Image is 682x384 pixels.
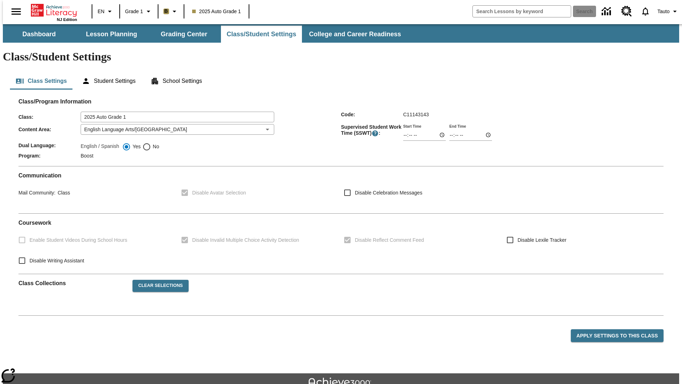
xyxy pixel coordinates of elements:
span: 2025 Auto Grade 1 [192,8,241,15]
span: Disable Avatar Selection [192,189,246,197]
span: B [164,7,168,16]
span: Class : [18,114,81,120]
h1: Class/Student Settings [3,50,679,63]
span: Disable Lexile Tracker [518,236,567,244]
span: Dual Language : [18,143,81,148]
a: Data Center [597,2,617,21]
div: Class/Program Information [18,105,664,160]
button: Grade: Grade 1, Select a grade [122,5,156,18]
h2: Course work [18,219,664,226]
input: Class [81,112,274,122]
button: Language: EN, Select a language [94,5,117,18]
button: Class/Student Settings [221,26,302,43]
div: English Language Arts/[GEOGRAPHIC_DATA] [81,124,274,135]
button: Grading Center [148,26,220,43]
span: Disable Reflect Comment Feed [355,236,424,244]
span: Grade 1 [125,8,143,15]
span: Supervised Student Work Time (SSWT) : [341,124,403,137]
button: Dashboard [4,26,75,43]
div: Home [31,2,77,22]
span: Program : [18,153,81,159]
div: Communication [18,172,664,208]
button: Clear Selections [132,280,188,292]
span: Boost [81,153,93,159]
button: Supervised Student Work Time is the timeframe when students can take LevelSet and when lessons ar... [372,130,379,137]
input: search field [473,6,571,17]
button: Open side menu [6,1,27,22]
span: NJ Edition [57,17,77,22]
span: Tauto [657,8,670,15]
button: College and Career Readiness [303,26,407,43]
span: C11143143 [403,112,429,117]
span: Mail Community : [18,190,55,196]
span: Disable Writing Assistant [29,257,84,265]
h2: Class Collections [18,280,127,287]
a: Notifications [636,2,655,21]
h2: Class/Program Information [18,98,664,105]
button: Profile/Settings [655,5,682,18]
label: End Time [449,123,466,129]
span: Disable Invalid Multiple Choice Activity Detection [192,236,299,244]
button: Lesson Planning [76,26,147,43]
span: Content Area : [18,127,81,132]
div: Class Collections [18,274,664,310]
div: Class/Student Settings [10,73,672,90]
div: Coursework [18,219,664,268]
div: SubNavbar [3,24,679,43]
div: SubNavbar [3,26,407,43]
label: Start Time [403,123,421,129]
span: No [151,143,159,150]
a: Home [31,3,77,17]
span: Disable Celebration Messages [355,189,422,197]
h2: Communication [18,172,664,179]
label: English / Spanish [81,143,119,151]
span: Class [55,190,70,196]
a: Resource Center, Will open in new tab [617,2,636,21]
button: Apply Settings to this Class [571,329,664,342]
span: Yes [131,143,141,150]
button: Boost Class color is light brown. Change class color [161,5,182,18]
button: Student Settings [76,73,141,90]
button: Class Settings [10,73,72,90]
button: School Settings [145,73,208,90]
span: EN [98,8,104,15]
span: Enable Student Videos During School Hours [29,236,127,244]
span: Code : [341,112,403,117]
